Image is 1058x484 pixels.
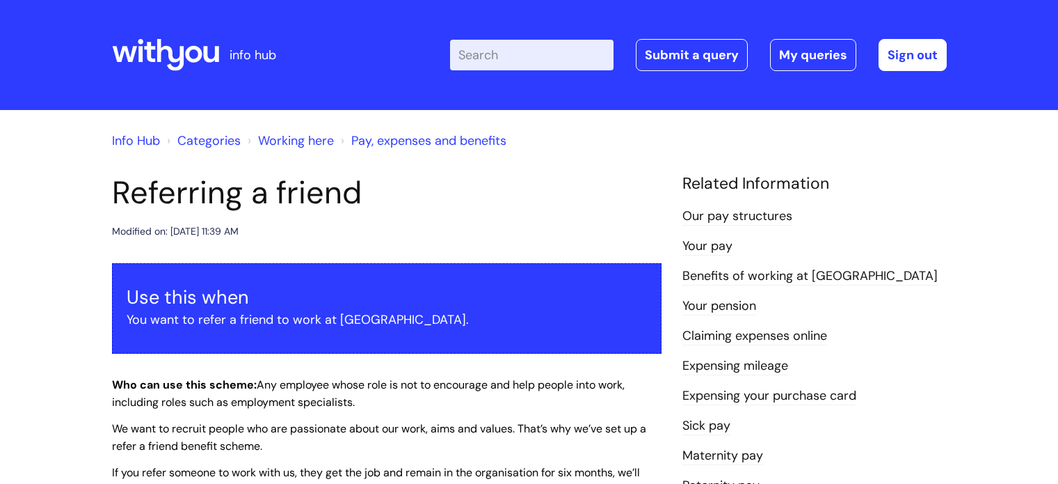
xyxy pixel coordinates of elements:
a: Sign out [879,39,947,71]
span: Any employee whose role is not to encourage and help people into work, including roles such as em... [112,377,625,409]
a: Working here [258,132,334,149]
h4: Related Information [682,174,947,194]
a: Categories [177,132,241,149]
a: Claiming expenses online [682,327,827,345]
h1: Referring a friend [112,174,662,212]
li: Solution home [163,130,241,152]
input: Search [450,40,614,70]
strong: Who can use this scheme: [112,377,257,392]
li: Pay, expenses and benefits [337,130,506,152]
span: We want to recruit people who are passionate about our work, aims and values. That’s why we’ve se... [112,421,646,453]
a: Expensing mileage [682,357,788,375]
a: Your pay [682,237,732,256]
p: info hub [230,44,276,66]
a: Info Hub [112,132,160,149]
a: Expensing your purchase card [682,387,856,405]
a: Pay, expenses and benefits [351,132,506,149]
a: Your pension [682,297,756,315]
h3: Use this when [127,286,647,309]
a: Benefits of working at [GEOGRAPHIC_DATA] [682,267,938,286]
div: Modified on: [DATE] 11:39 AM [112,223,239,240]
div: | - [450,39,947,71]
a: Our pay structures [682,208,792,226]
p: You want to refer a friend to work at [GEOGRAPHIC_DATA]. [127,309,647,331]
a: My queries [770,39,856,71]
a: Maternity pay [682,447,763,465]
a: Sick pay [682,417,730,435]
a: Submit a query [636,39,748,71]
li: Working here [244,130,334,152]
